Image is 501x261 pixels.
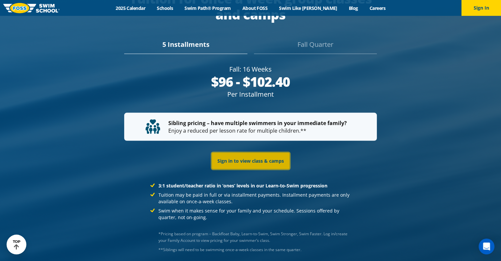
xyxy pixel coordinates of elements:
p: *Pricing based on program – Backfloat Baby, Learn-to-Swim, Swim Stronger, Swim Faster. Log in/cre... [158,231,351,244]
li: Tuition may be paid in full or via installment payments. Installment payments are only available ... [150,192,351,205]
div: 5 Installments [124,40,247,54]
div: Fall Quarter [254,40,377,54]
img: FOSS Swim School Logo [3,3,60,13]
a: 2025 Calendar [110,5,151,11]
a: Blog [343,5,364,11]
a: Careers [364,5,391,11]
a: Sign in to view class & camps [212,153,290,169]
a: About FOSS [237,5,273,11]
a: Schools [151,5,179,11]
a: Swim Like [PERSON_NAME] [273,5,343,11]
div: $96 - $102.40 [124,74,377,90]
div: Fall: 16 Weeks [124,65,377,74]
div: Josef Severson, Rachael Blom (group direct message) [158,246,351,253]
div: Per Installment [124,90,377,99]
p: Enjoy a reduced per lesson rate for multiple children.** [146,119,355,134]
strong: Sibling pricing – have multiple swimmers in your immediate family? [168,119,347,127]
div: **Siblings will need to be swimming once-a-week classes in the same quarter. [158,246,351,253]
li: Swim when it makes sense for your family and your schedule. Sessions offered by quarter, not on-g... [150,208,351,221]
a: Swim Path® Program [179,5,237,11]
div: Open Intercom Messenger [479,239,494,254]
div: TOP [13,240,20,250]
strong: 3:1 student/teacher ratio in ‘ones’ levels in our Learn-to-Swim progression [158,182,327,189]
img: tuition-family-children.svg [146,119,160,134]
